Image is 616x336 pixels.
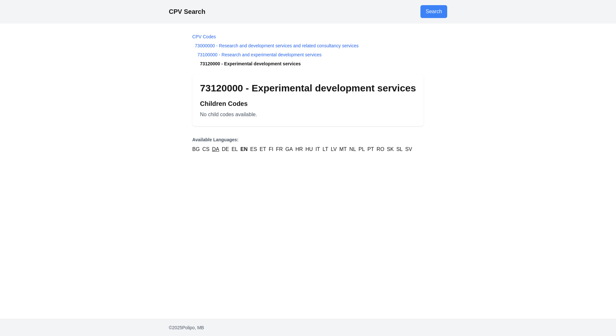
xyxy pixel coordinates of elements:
a: SK [387,145,394,153]
a: RO [377,145,384,153]
li: 73120000 - Experimental development services [192,61,424,67]
a: ES [250,145,257,153]
a: EL [232,145,238,153]
p: No child codes available. [200,111,416,118]
h2: Children Codes [200,99,416,108]
a: 73000000 - Research and development services and related consultancy services [195,43,359,48]
a: ET [260,145,266,153]
a: LT [322,145,328,153]
a: MT [339,145,347,153]
a: CPV Codes [192,34,216,39]
a: CS [202,145,209,153]
a: PL [359,145,365,153]
a: CPV Search [169,8,205,15]
a: SV [405,145,412,153]
a: DE [222,145,229,153]
nav: Language Versions [192,136,424,153]
p: Available Languages: [192,136,424,143]
nav: Breadcrumb [192,33,424,67]
a: HR [295,145,303,153]
a: SL [396,145,403,153]
a: GA [285,145,293,153]
a: DA [212,145,219,153]
a: HU [305,145,313,153]
a: EN [240,145,247,153]
a: Go to search [420,5,447,18]
a: FR [276,145,283,153]
a: FI [269,145,273,153]
a: PT [367,145,374,153]
a: IT [315,145,320,153]
h1: 73120000 - Experimental development services [200,82,416,94]
a: LV [331,145,337,153]
a: NL [349,145,356,153]
a: BG [192,145,200,153]
p: © 2025 Polipo, MB [169,324,447,331]
a: 73100000 - Research and experimental development services [197,52,322,57]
